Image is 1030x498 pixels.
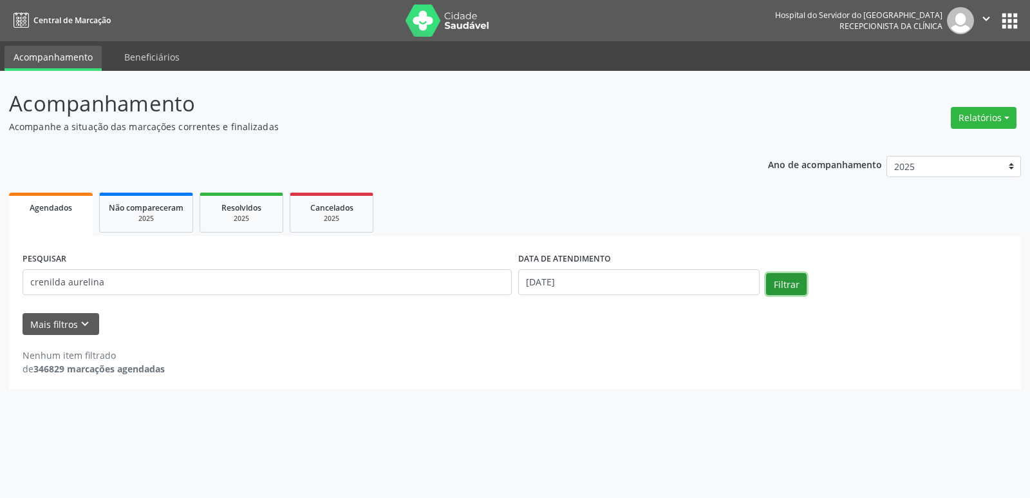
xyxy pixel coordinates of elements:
a: Beneficiários [115,46,189,68]
p: Ano de acompanhamento [768,156,882,172]
span: Cancelados [310,202,353,213]
button: Relatórios [951,107,1016,129]
button:  [974,7,998,34]
p: Acompanhamento [9,88,717,120]
button: Mais filtroskeyboard_arrow_down [23,313,99,336]
input: Nome, código do beneficiário ou CPF [23,269,512,295]
span: Central de Marcação [33,15,111,26]
span: Agendados [30,202,72,213]
button: Filtrar [766,273,807,295]
div: Hospital do Servidor do [GEOGRAPHIC_DATA] [775,10,942,21]
div: 2025 [299,214,364,224]
div: de [23,362,165,376]
img: img [947,7,974,34]
input: Selecione um intervalo [518,269,760,295]
a: Central de Marcação [9,10,111,31]
div: Nenhum item filtrado [23,349,165,362]
div: 2025 [209,214,274,224]
label: PESQUISAR [23,249,66,269]
i:  [979,12,993,26]
strong: 346829 marcações agendadas [33,363,165,375]
button: apps [998,10,1021,32]
p: Acompanhe a situação das marcações correntes e finalizadas [9,120,717,133]
span: Resolvidos [221,202,261,213]
a: Acompanhamento [5,46,102,71]
span: Recepcionista da clínica [839,21,942,32]
i: keyboard_arrow_down [78,317,92,331]
div: 2025 [109,214,183,224]
label: DATA DE ATENDIMENTO [518,249,611,269]
span: Não compareceram [109,202,183,213]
